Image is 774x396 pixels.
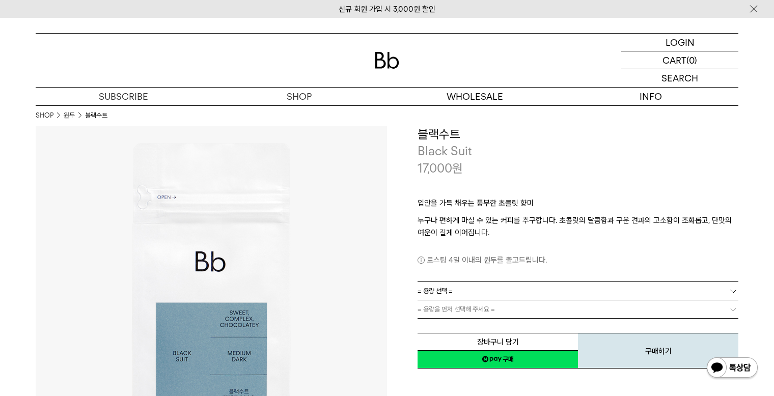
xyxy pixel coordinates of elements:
[418,143,738,160] p: Black Suit
[418,126,738,143] h3: 블랙수트
[418,282,453,300] span: = 용량 선택 =
[85,110,107,121] li: 블랙수트
[666,34,695,51] p: LOGIN
[661,69,698,87] p: SEARCH
[418,214,738,239] p: 누구나 편하게 마실 수 있는 커피를 추구합니다. 초콜릿의 달콤함과 구운 견과의 고소함이 조화롭고, 단맛의 여운이 길게 이어집니다.
[418,300,495,318] span: = 용량을 먼저 선택해 주세요 =
[387,88,563,105] p: WHOLESALE
[339,5,435,14] a: 신규 회원 가입 시 3,000원 할인
[36,110,53,121] a: SHOP
[375,52,399,69] img: 로고
[64,110,75,121] a: 원두
[418,350,578,369] a: 새창
[621,51,738,69] a: CART (0)
[686,51,697,69] p: (0)
[706,356,759,381] img: 카카오톡 채널 1:1 채팅 버튼
[36,88,211,105] a: SUBSCRIBE
[452,161,463,176] span: 원
[418,160,463,177] p: 17,000
[662,51,686,69] p: CART
[211,88,387,105] a: SHOP
[418,333,578,351] button: 장바구니 담기
[418,197,738,214] p: 입안을 가득 채우는 풍부한 초콜릿 향미
[418,254,738,266] p: 로스팅 4일 이내의 원두를 출고드립니다.
[563,88,738,105] p: INFO
[621,34,738,51] a: LOGIN
[578,333,738,369] button: 구매하기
